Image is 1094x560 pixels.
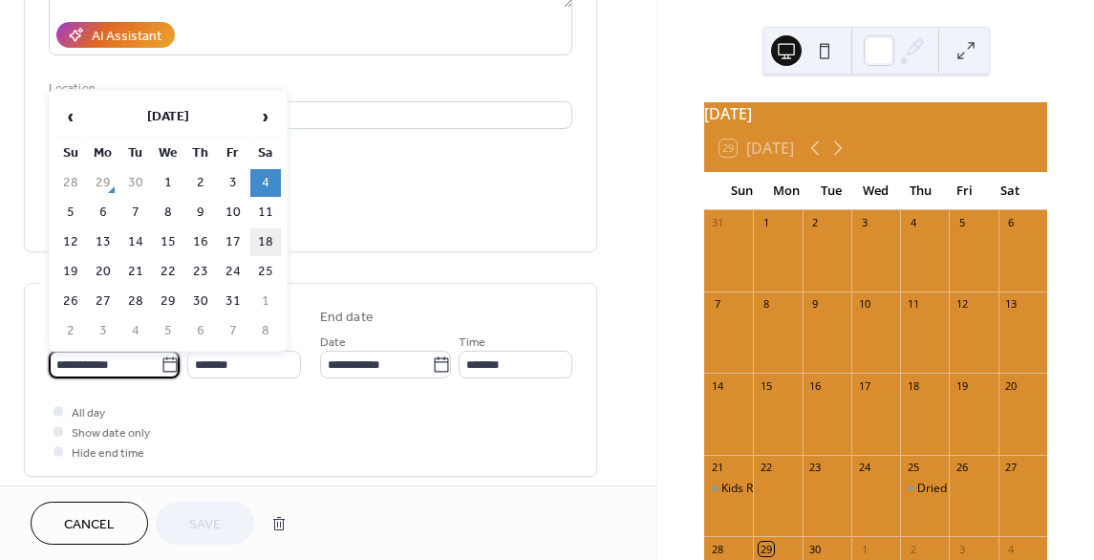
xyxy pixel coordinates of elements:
div: 1 [857,542,871,556]
td: 18 [250,228,281,256]
td: 31 [218,288,248,315]
div: 3 [955,542,969,556]
td: 2 [55,317,86,345]
div: 24 [857,461,871,475]
div: 16 [808,378,823,393]
th: Mo [88,140,118,167]
div: 19 [955,378,969,393]
td: 30 [120,169,151,197]
th: Sa [250,140,281,167]
th: Fr [218,140,248,167]
div: 25 [906,461,920,475]
div: Wed [853,172,898,210]
td: 8 [250,317,281,345]
span: › [251,97,280,136]
div: 15 [759,378,773,393]
div: 10 [857,297,871,312]
div: 31 [710,216,724,230]
td: 16 [185,228,216,256]
div: End date [320,308,374,328]
td: 25 [250,258,281,286]
span: Hide end time [72,443,144,463]
td: 19 [55,258,86,286]
th: Th [185,140,216,167]
div: 20 [1004,378,1019,393]
td: 23 [185,258,216,286]
div: 9 [808,297,823,312]
td: 14 [120,228,151,256]
td: 29 [88,169,118,197]
th: Tu [120,140,151,167]
td: 10 [218,199,248,226]
div: 30 [808,542,823,556]
td: 20 [88,258,118,286]
div: 29 [759,542,773,556]
td: 1 [153,169,183,197]
div: 4 [906,216,920,230]
div: 26 [955,461,969,475]
div: 5 [955,216,969,230]
div: Dried Floral Wreath [900,481,949,497]
div: 2 [808,216,823,230]
td: 13 [88,228,118,256]
td: 5 [55,199,86,226]
div: Sat [987,172,1032,210]
div: 8 [759,297,773,312]
th: Su [55,140,86,167]
th: We [153,140,183,167]
td: 28 [55,169,86,197]
button: Cancel [31,502,148,545]
div: 18 [906,378,920,393]
td: 4 [120,317,151,345]
div: Sun [719,172,764,210]
div: 21 [710,461,724,475]
td: 3 [218,169,248,197]
td: 27 [88,288,118,315]
td: 9 [185,199,216,226]
div: 13 [1004,297,1019,312]
div: Thu [898,172,943,210]
div: 2 [906,542,920,556]
td: 7 [120,199,151,226]
div: Dried Floral Wreath [917,481,1021,497]
div: Kids Record Painting [704,481,753,497]
span: Cancel [64,515,115,535]
td: 6 [185,317,216,345]
div: Fri [943,172,988,210]
span: All day [72,403,105,423]
td: 8 [153,199,183,226]
td: 26 [55,288,86,315]
td: 11 [250,199,281,226]
td: 28 [120,288,151,315]
th: [DATE] [88,97,248,138]
div: 11 [906,297,920,312]
td: 2 [185,169,216,197]
span: Date [320,333,346,353]
div: AI Assistant [92,27,161,47]
span: Time [459,333,485,353]
td: 15 [153,228,183,256]
td: 21 [120,258,151,286]
div: 17 [857,378,871,393]
div: 28 [710,542,724,556]
td: 4 [250,169,281,197]
div: 12 [955,297,969,312]
td: 12 [55,228,86,256]
td: 1 [250,288,281,315]
td: 5 [153,317,183,345]
td: 17 [218,228,248,256]
td: 24 [218,258,248,286]
div: 14 [710,378,724,393]
div: Mon [764,172,809,210]
td: 6 [88,199,118,226]
span: Show date only [72,423,150,443]
td: 29 [153,288,183,315]
div: 7 [710,297,724,312]
button: AI Assistant [56,22,175,48]
td: 3 [88,317,118,345]
div: 4 [1004,542,1019,556]
div: [DATE] [704,102,1047,125]
div: Location [49,78,568,98]
div: 22 [759,461,773,475]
